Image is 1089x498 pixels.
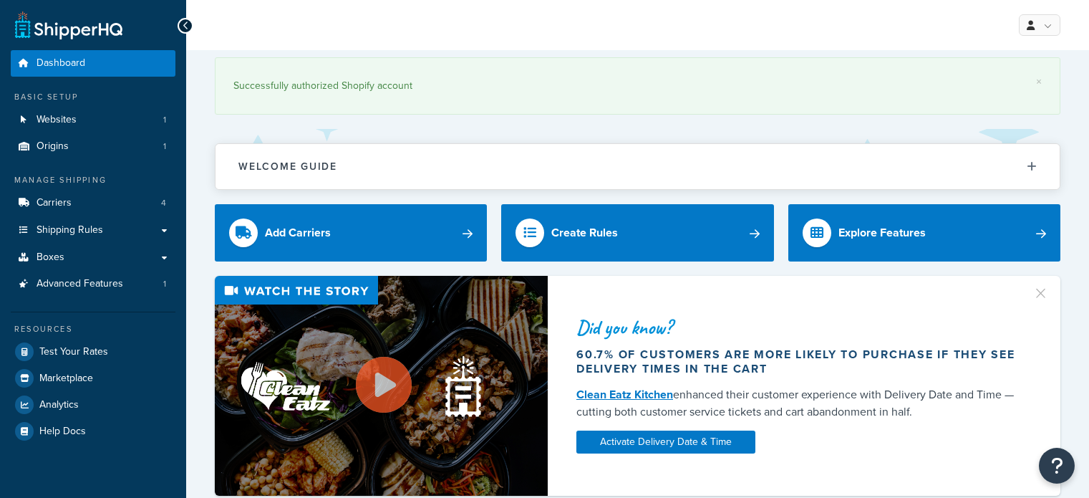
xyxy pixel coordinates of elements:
a: Marketplace [11,365,175,391]
div: Resources [11,323,175,335]
li: Websites [11,107,175,133]
div: Successfully authorized Shopify account [233,76,1042,96]
button: Open Resource Center [1039,448,1075,484]
a: Analytics [11,392,175,418]
div: Did you know? [576,317,1021,337]
a: Test Your Rates [11,339,175,365]
a: × [1036,76,1042,87]
span: 4 [161,197,166,209]
li: Advanced Features [11,271,175,297]
a: Shipping Rules [11,217,175,244]
a: Dashboard [11,50,175,77]
div: Explore Features [838,223,926,243]
span: 1 [163,278,166,290]
div: Manage Shipping [11,174,175,186]
div: Add Carriers [265,223,331,243]
div: Create Rules [551,223,618,243]
span: Help Docs [39,426,86,438]
span: Shipping Rules [37,224,103,236]
a: Create Rules [501,204,773,262]
span: Boxes [37,252,64,264]
span: 1 [163,140,166,153]
li: Carriers [11,190,175,216]
span: Carriers [37,197,72,209]
button: Welcome Guide [216,144,1060,189]
a: Websites1 [11,107,175,133]
li: Origins [11,133,175,160]
a: Activate Delivery Date & Time [576,431,755,454]
span: Analytics [39,399,79,411]
span: Websites [37,114,77,126]
span: Origins [37,140,69,153]
a: Add Carriers [215,204,487,262]
a: Clean Eatz Kitchen [576,386,673,403]
a: Help Docs [11,418,175,444]
a: Advanced Features1 [11,271,175,297]
span: Test Your Rates [39,346,108,358]
a: Origins1 [11,133,175,160]
a: Explore Features [788,204,1060,262]
a: Boxes [11,244,175,271]
img: Video thumbnail [215,276,548,496]
span: Marketplace [39,373,93,385]
span: Advanced Features [37,278,123,290]
h2: Welcome Guide [238,161,337,172]
span: 1 [163,114,166,126]
span: Dashboard [37,57,85,70]
div: enhanced their customer experience with Delivery Date and Time — cutting both customer service ti... [576,386,1021,421]
div: 60.7% of customers are more likely to purchase if they see delivery times in the cart [576,348,1021,376]
div: Basic Setup [11,91,175,103]
a: Carriers4 [11,190,175,216]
